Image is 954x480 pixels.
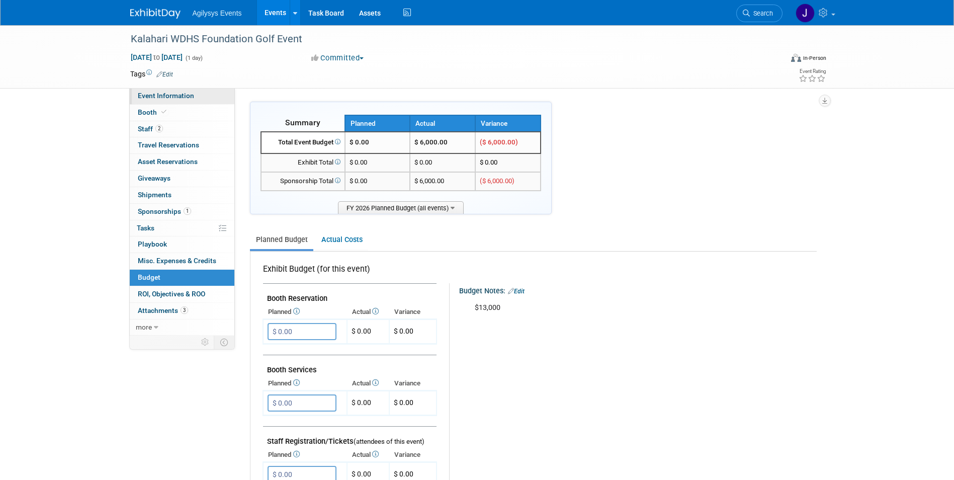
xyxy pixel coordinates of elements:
th: Variance [389,448,437,462]
div: $13,000 [468,298,797,318]
span: $ 0.00 [350,138,369,146]
span: Travel Reservations [138,141,199,149]
div: Event Rating [799,69,826,74]
span: $ 0.00 [350,177,367,185]
a: Search [736,5,783,22]
div: In-Person [803,54,826,62]
span: (1 day) [185,55,203,61]
span: Playbook [138,240,167,248]
td: Booth Reservation [263,284,437,305]
th: Planned [345,115,410,132]
span: ROI, Objectives & ROO [138,290,205,298]
th: Variance [475,115,541,132]
span: Asset Reservations [138,157,198,166]
td: Staff Registration/Tickets [263,427,437,448]
a: Asset Reservations [130,154,234,170]
span: 2 [155,125,163,132]
span: $ 0.00 [352,327,371,335]
a: Shipments [130,187,234,203]
span: $ 0.00 [394,470,413,478]
div: Total Event Budget [266,138,340,147]
th: Actual [347,448,389,462]
a: Sponsorships1 [130,204,234,220]
a: Attachments3 [130,303,234,319]
span: Tasks [137,224,154,232]
th: Actual [410,115,475,132]
a: Event Information [130,88,234,104]
td: $ 0.00 [347,391,389,416]
span: to [152,53,161,61]
td: Booth Services [263,355,437,377]
td: $ 6,000.00 [410,132,475,153]
span: $ 0.00 [394,398,413,407]
td: Toggle Event Tabs [214,336,234,349]
span: Shipments [138,191,171,199]
a: Playbook [130,236,234,253]
i: Booth reservation complete [161,109,166,115]
a: Actual Costs [315,230,368,249]
img: Format-Inperson.png [791,54,801,62]
span: Booth [138,108,168,116]
span: Misc. Expenses & Credits [138,257,216,265]
span: ($ 6,000.00) [480,138,518,146]
span: [DATE] [DATE] [130,53,183,62]
span: Giveaways [138,174,170,182]
th: Planned [263,448,347,462]
span: Attachments [138,306,188,314]
a: Edit [156,71,173,78]
td: $ 6,000.00 [410,172,475,191]
img: ExhibitDay [130,9,181,19]
span: Search [750,10,773,17]
span: Sponsorships [138,207,191,215]
div: Event Format [723,52,827,67]
span: Budget [138,273,160,281]
div: Sponsorship Total [266,177,340,186]
a: more [130,319,234,336]
div: Budget Notes: [459,283,816,296]
div: Exhibit Budget (for this event) [263,264,432,280]
td: Personalize Event Tab Strip [197,336,214,349]
div: Exhibit Total [266,158,340,168]
span: 3 [181,306,188,314]
div: Kalahari WDHS Foundation Golf Event [127,30,767,48]
span: $ 0.00 [480,158,497,166]
a: Staff2 [130,121,234,137]
td: Tags [130,69,173,79]
span: 1 [184,207,191,215]
a: Budget [130,270,234,286]
span: Event Information [138,92,194,100]
th: Variance [389,305,437,319]
th: Actual [347,305,389,319]
span: $ 0.00 [394,327,413,335]
th: Planned [263,305,347,319]
span: Staff [138,125,163,133]
span: FY 2026 Planned Budget (all events) [338,201,464,214]
span: (attendees of this event) [354,438,424,445]
a: Travel Reservations [130,137,234,153]
td: $ 0.00 [410,153,475,172]
img: Jennifer Bridell [796,4,815,23]
span: Agilysys Events [193,9,242,17]
a: Edit [508,288,525,295]
a: Giveaways [130,171,234,187]
a: Planned Budget [250,230,313,249]
span: more [136,323,152,331]
button: Committed [308,53,368,63]
th: Variance [389,376,437,390]
span: ($ 6,000.00) [480,177,514,185]
a: Tasks [130,220,234,236]
span: $ 0.00 [350,158,367,166]
th: Planned [263,376,347,390]
span: Summary [285,118,320,127]
th: Actual [347,376,389,390]
a: Booth [130,105,234,121]
a: Misc. Expenses & Credits [130,253,234,269]
a: ROI, Objectives & ROO [130,286,234,302]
